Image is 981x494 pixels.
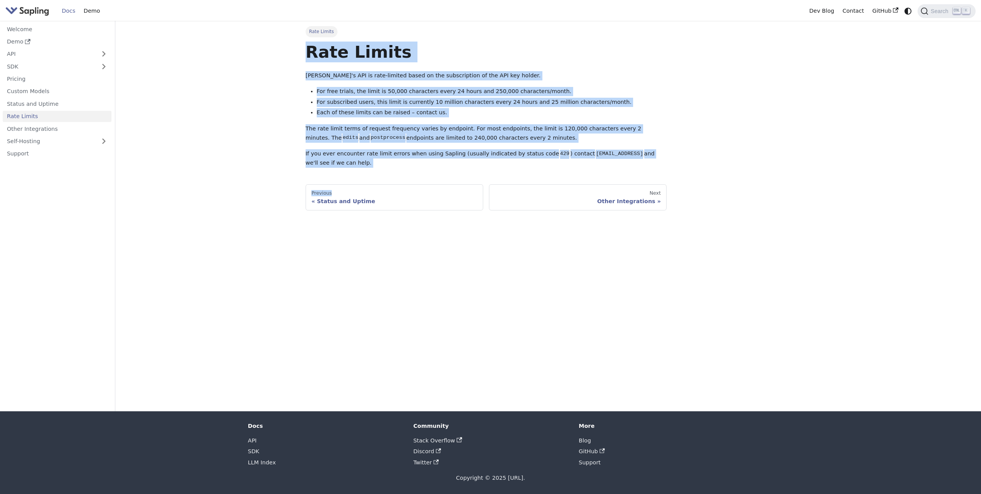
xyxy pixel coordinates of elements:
a: Demo [80,5,104,17]
p: If you ever encounter rate limit errors when using Sapling (usually indicated by status code ) co... [306,149,667,168]
code: edits [342,134,359,142]
code: postprocess [370,134,406,142]
img: Sapling.ai [5,5,49,17]
a: API [248,437,257,444]
a: Demo [3,36,111,47]
a: NextOther Integrations [489,184,667,210]
a: GitHub [868,5,902,17]
a: Other Integrations [3,123,111,134]
a: LLM Index [248,459,276,466]
div: Previous [311,190,477,196]
a: Self-Hosting [3,136,111,147]
a: Contact [838,5,868,17]
p: The rate limit terms of request frequency varies by endpoint. For most endpoints, the limit is 12... [306,124,667,143]
h1: Rate Limits [306,42,667,62]
a: Twitter [413,459,439,466]
li: For free trials, the limit is 50,000 characters every 24 hours and 250,000 characters/month. [317,87,667,96]
a: Docs [58,5,80,17]
a: Dev Blog [805,5,838,17]
button: Search (Ctrl+K) [918,4,975,18]
p: [PERSON_NAME]'s API is rate-limited based on the subscription of the API key holder. [306,71,667,80]
a: Stack Overflow [413,437,462,444]
div: Next [495,190,661,196]
button: Expand sidebar category 'API' [96,48,111,60]
a: Support [579,459,601,466]
div: Copyright © 2025 [URL]. [248,474,733,483]
a: Welcome [3,23,111,35]
div: Status and Uptime [311,198,477,205]
a: SDK [248,448,259,454]
div: More [579,422,733,429]
span: Search [928,8,953,14]
nav: Docs pages [306,184,667,210]
div: Other Integrations [495,198,661,205]
li: For subscribed users, this limit is currently 10 million characters every 24 hours and 25 million... [317,98,667,107]
a: Sapling.ai [5,5,52,17]
button: Expand sidebar category 'SDK' [96,61,111,72]
kbd: K [962,7,970,14]
span: Rate Limits [306,26,338,37]
button: Switch between dark and light mode (currently system mode) [903,5,914,17]
a: Status and Uptime [3,98,111,109]
code: [EMAIL_ADDRESS] [595,150,644,158]
a: Rate Limits [3,111,111,122]
code: 429 [559,150,570,158]
a: PreviousStatus and Uptime [306,184,484,210]
a: Blog [579,437,591,444]
a: GitHub [579,448,605,454]
div: Community [413,422,568,429]
a: Discord [413,448,441,454]
nav: Breadcrumbs [306,26,667,37]
div: Docs [248,422,402,429]
li: Each of these limits can be raised – contact us. [317,108,667,117]
a: API [3,48,96,60]
a: SDK [3,61,96,72]
a: Custom Models [3,86,111,97]
a: Pricing [3,73,111,85]
a: Support [3,148,111,159]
